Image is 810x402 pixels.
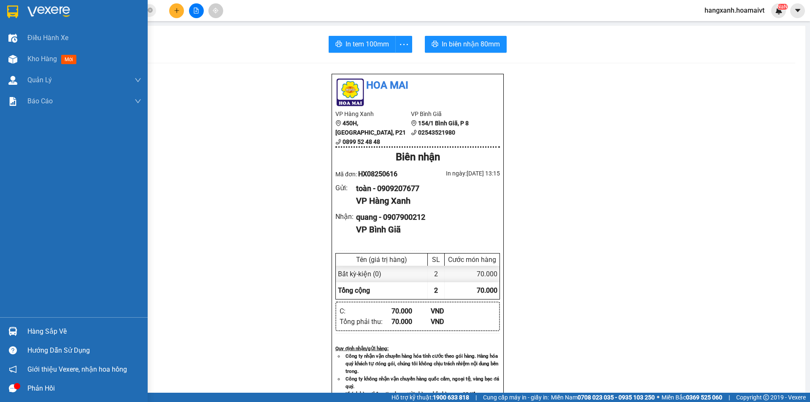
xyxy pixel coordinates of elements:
[72,27,131,39] div: 0907900212
[447,256,497,264] div: Cước món hàng
[431,316,470,327] div: VND
[790,3,805,18] button: caret-down
[356,223,493,236] div: VP Bình Giã
[335,78,365,107] img: logo.jpg
[411,130,417,135] span: phone
[340,316,391,327] div: Tổng phải thu :
[335,78,500,94] li: Hoa Mai
[335,183,356,193] div: Gửi :
[411,109,486,119] li: VP Bình Giã
[483,393,549,402] span: Cung cấp máy in - giấy in:
[8,55,17,64] img: warehouse-icon
[729,393,730,402] span: |
[698,5,771,16] span: hangxanh.hoamaivt
[395,36,412,53] button: more
[794,7,802,14] span: caret-down
[356,194,493,208] div: VP Hàng Xanh
[418,169,500,178] div: In ngày: [DATE] 13:15
[343,138,380,145] b: 0899 52 48 48
[335,211,356,222] div: Nhận :
[335,149,500,165] div: Biên nhận
[661,393,722,402] span: Miền Bắc
[27,75,52,85] span: Quản Lý
[391,306,431,316] div: 70.000
[148,7,153,15] span: close-circle
[8,97,17,106] img: solution-icon
[8,34,17,43] img: warehouse-icon
[27,364,127,375] span: Giới thiệu Vexere, nhận hoa hồng
[27,55,57,63] span: Kho hàng
[27,344,141,357] div: Hướng dẫn sử dụng
[338,286,370,294] span: Tổng cộng
[356,183,493,194] div: toàn - 0909207677
[356,211,493,223] div: quang - 0907900212
[135,98,141,105] span: down
[335,109,411,119] li: VP Hàng Xanh
[686,394,722,401] strong: 0369 525 060
[425,36,507,53] button: printerIn biên nhận 80mm
[657,396,659,399] span: ⚪️
[477,286,497,294] span: 70.000
[578,394,655,401] strong: 0708 023 035 - 0935 103 250
[338,256,425,264] div: Tên (giá trị hàng)
[391,393,469,402] span: Hỗ trợ kỹ thuật:
[193,8,199,13] span: file-add
[442,39,500,49] span: In biên nhận 80mm
[9,365,17,373] span: notification
[7,17,66,27] div: toàn
[174,8,180,13] span: plus
[430,256,442,264] div: SL
[61,55,76,64] span: mới
[27,325,141,338] div: Hàng sắp về
[431,306,470,316] div: VND
[7,61,131,72] div: Tên hàng: kiện ( : 2 )
[329,36,396,53] button: printerIn tem 100mm
[358,170,397,178] span: HX08250616
[7,8,20,17] span: Gửi:
[335,40,342,49] span: printer
[346,391,482,397] strong: Khách hàng thông tin cho người nhà ra nhận hàng sau 03 tiếng.
[335,139,341,145] span: phone
[338,270,381,278] span: Bất kỳ - kiện (0)
[9,346,17,354] span: question-circle
[445,266,499,282] div: 70.000
[72,8,92,17] span: Nhận:
[7,27,66,39] div: 0909207677
[475,393,477,402] span: |
[9,384,17,392] span: message
[148,8,153,13] span: close-circle
[208,3,223,18] button: aim
[346,376,499,389] strong: Công ty không nhận vận chuyển hàng quốc cấm, ngoại tệ, vàng bạc đá quý.
[335,120,341,126] span: environment
[189,3,204,18] button: file-add
[396,39,412,50] span: more
[411,120,417,126] span: environment
[335,345,500,352] div: Quy định nhận/gửi hàng :
[391,316,431,327] div: 70.000
[346,39,389,49] span: In tem 100mm
[763,394,769,400] span: copyright
[777,4,788,10] sup: NaN
[27,382,141,395] div: Phản hồi
[551,393,655,402] span: Miền Nam
[72,7,131,17] div: Bình Giã
[7,5,18,18] img: logo-vxr
[775,7,783,14] img: icon-new-feature
[434,286,438,294] span: 2
[346,353,498,374] strong: Công ty nhận vận chuyển hàng hóa tính cước theo gói hàng. Hàng hóa quý khách tự đóng gói, chúng t...
[213,8,219,13] span: aim
[418,120,469,127] b: 154/1 Bình Giã, P 8
[71,46,78,55] span: C :
[169,3,184,18] button: plus
[71,44,132,56] div: 70.000
[72,17,131,27] div: quang
[7,7,66,17] div: Hàng Xanh
[27,32,68,43] span: Điều hành xe
[135,77,141,84] span: down
[428,266,445,282] div: 2
[432,40,438,49] span: printer
[340,306,391,316] div: C :
[8,76,17,85] img: warehouse-icon
[433,394,469,401] strong: 1900 633 818
[335,169,418,179] div: Mã đơn:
